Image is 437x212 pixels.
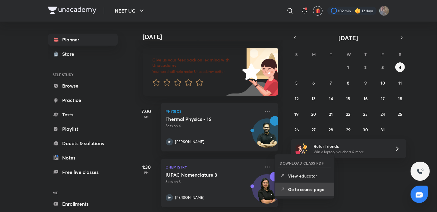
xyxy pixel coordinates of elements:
abbr: Friday [381,52,384,57]
button: October 31, 2025 [378,125,387,134]
abbr: October 26, 2025 [294,127,299,133]
button: October 10, 2025 [378,78,387,88]
abbr: October 2, 2025 [364,64,366,70]
button: October 23, 2025 [361,109,370,119]
h5: 7:00 [135,108,159,115]
abbr: October 12, 2025 [295,96,299,101]
abbr: October 14, 2025 [329,96,333,101]
p: Session 3 [166,179,260,184]
p: [PERSON_NAME] [175,139,205,145]
button: October 4, 2025 [395,62,405,72]
button: October 22, 2025 [343,109,353,119]
h6: Give us your feedback on learning with Unacademy [153,57,240,68]
abbr: October 22, 2025 [346,111,350,117]
abbr: Thursday [364,52,367,57]
button: October 3, 2025 [378,62,387,72]
button: NEET UG [111,5,149,17]
img: Company Logo [48,7,96,14]
img: streak [355,8,361,14]
img: Avatar [253,122,281,151]
abbr: Tuesday [330,52,332,57]
button: avatar [313,6,323,16]
p: AM [135,115,159,118]
abbr: October 17, 2025 [381,96,385,101]
abbr: October 13, 2025 [312,96,316,101]
a: Company Logo [48,7,96,15]
button: October 30, 2025 [361,125,370,134]
a: Store [48,48,118,60]
button: October 13, 2025 [309,94,319,103]
button: October 17, 2025 [378,94,387,103]
button: October 16, 2025 [361,94,370,103]
abbr: October 8, 2025 [347,80,349,86]
abbr: October 10, 2025 [381,80,385,86]
button: October 5, 2025 [292,78,301,88]
a: Free live classes [48,166,118,178]
h5: IUPAC Nomenclature 3 [166,172,241,178]
abbr: October 9, 2025 [364,80,367,86]
abbr: October 7, 2025 [330,80,332,86]
button: October 18, 2025 [395,94,405,103]
abbr: Wednesday [347,52,351,57]
a: Notes [48,152,118,164]
abbr: October 21, 2025 [329,111,333,117]
button: October 15, 2025 [343,94,353,103]
button: October 25, 2025 [395,109,405,119]
button: October 28, 2025 [326,125,336,134]
abbr: October 4, 2025 [399,64,401,70]
abbr: October 20, 2025 [311,111,316,117]
button: October 12, 2025 [292,94,301,103]
a: Playlist [48,123,118,135]
abbr: October 29, 2025 [346,127,351,133]
h6: Refer friends [314,143,387,149]
img: ttu [417,168,424,175]
a: Browse [48,80,118,92]
p: PM [135,171,159,174]
button: [DATE] [299,34,398,42]
p: View educator [288,173,329,179]
p: Physics [166,108,260,115]
button: October 21, 2025 [326,109,336,119]
a: Planner [48,34,118,46]
button: October 7, 2025 [326,78,336,88]
abbr: October 31, 2025 [381,127,385,133]
abbr: October 23, 2025 [363,111,368,117]
abbr: Sunday [295,52,298,57]
abbr: October 28, 2025 [329,127,333,133]
p: Win a laptop, vouchers & more [314,149,387,155]
p: Session 4 [166,123,260,129]
button: October 24, 2025 [378,109,387,119]
abbr: October 27, 2025 [312,127,316,133]
a: Enrollments [48,198,118,210]
abbr: October 6, 2025 [313,80,315,86]
p: [PERSON_NAME] [175,195,205,200]
abbr: October 25, 2025 [398,111,402,117]
button: October 9, 2025 [361,78,370,88]
button: October 11, 2025 [395,78,405,88]
img: referral [296,143,308,155]
h6: SELF STUDY [48,70,118,80]
abbr: October 16, 2025 [363,96,368,101]
h5: 1:30 [135,163,159,171]
abbr: October 19, 2025 [294,111,299,117]
abbr: October 30, 2025 [363,127,368,133]
abbr: October 11, 2025 [398,80,402,86]
button: October 2, 2025 [361,62,370,72]
h4: [DATE] [143,33,284,40]
abbr: October 3, 2025 [381,64,384,70]
button: October 14, 2025 [326,94,336,103]
button: October 27, 2025 [309,125,319,134]
a: Tests [48,109,118,121]
h6: DOWNLOAD CLASS PDF [280,160,324,166]
button: October 26, 2025 [292,125,301,134]
a: Doubts & solutions [48,137,118,149]
button: October 8, 2025 [343,78,353,88]
h5: Thermal Physics - 16 [166,116,241,122]
span: [DATE] [338,34,358,42]
div: Store [62,50,78,58]
abbr: October 1, 2025 [347,64,349,70]
abbr: October 24, 2025 [381,111,385,117]
abbr: October 15, 2025 [346,96,350,101]
abbr: October 5, 2025 [295,80,298,86]
button: October 6, 2025 [309,78,319,88]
